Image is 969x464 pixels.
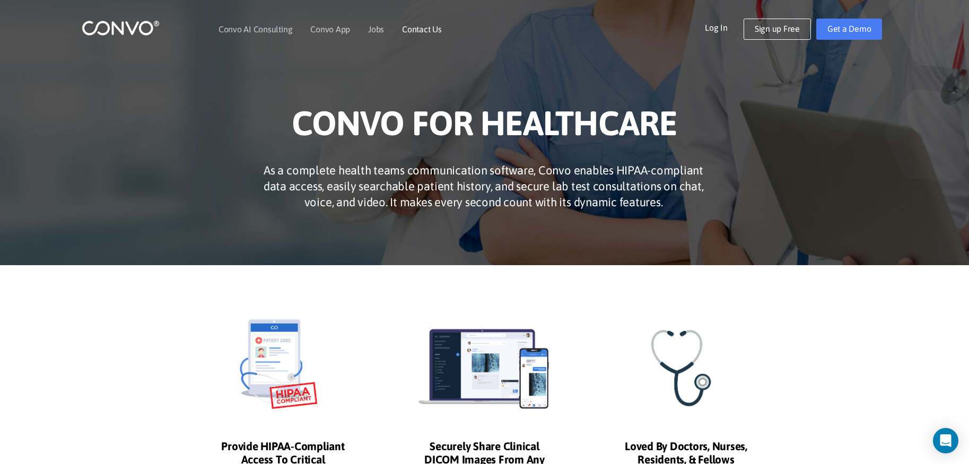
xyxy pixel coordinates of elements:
p: As a complete health teams communication software, Convo enables HIPAA-compliant data access, eas... [258,162,709,210]
a: Get a Demo [816,19,883,40]
img: logo_1.png [82,20,160,36]
h1: CONVO FOR HEALTHCARE [190,103,779,152]
a: Log In [705,19,744,36]
a: Convo AI Consulting [219,25,292,33]
div: Open Intercom Messenger [933,428,958,453]
a: Contact Us [402,25,442,33]
a: Sign up Free [744,19,811,40]
a: Jobs [368,25,384,33]
a: Convo App [310,25,350,33]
